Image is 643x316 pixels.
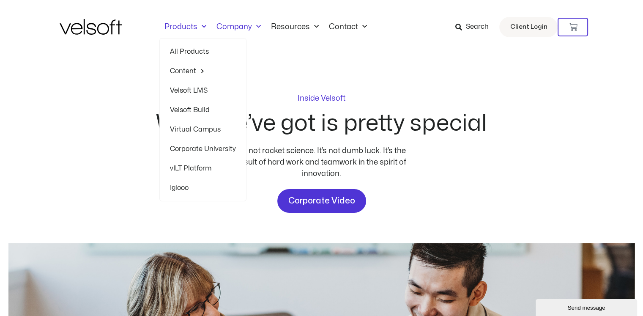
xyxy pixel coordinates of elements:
[277,189,366,213] a: Corporate Video
[455,20,494,34] a: Search
[266,22,324,32] a: ResourcesMenu Toggle
[170,120,236,139] a: Virtual Campus
[170,159,236,178] a: vILT Platform
[465,22,488,33] span: Search
[288,194,355,208] span: Corporate Video
[324,22,372,32] a: ContactMenu Toggle
[170,61,236,81] a: ContentMenu Toggle
[499,17,558,37] a: Client Login
[159,22,372,32] nav: Menu
[60,19,122,35] img: Velsoft Training Materials
[170,139,236,159] a: Corporate University
[170,81,236,100] a: Velsoft LMS
[510,22,547,33] span: Client Login
[170,178,236,198] a: Iglooo
[159,38,246,201] ul: ProductsMenu Toggle
[536,297,639,316] iframe: chat widget
[211,22,266,32] a: CompanyMenu Toggle
[159,22,211,32] a: ProductsMenu Toggle
[298,95,345,102] p: Inside Velsoft
[170,42,236,61] a: All Products
[170,100,236,120] a: Velsoft Build
[156,112,487,135] h2: What we’ve got is pretty special
[233,145,410,179] div: It’s not rocket science. It’s not dumb luck. It’s the result of hard work and teamwork in the spi...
